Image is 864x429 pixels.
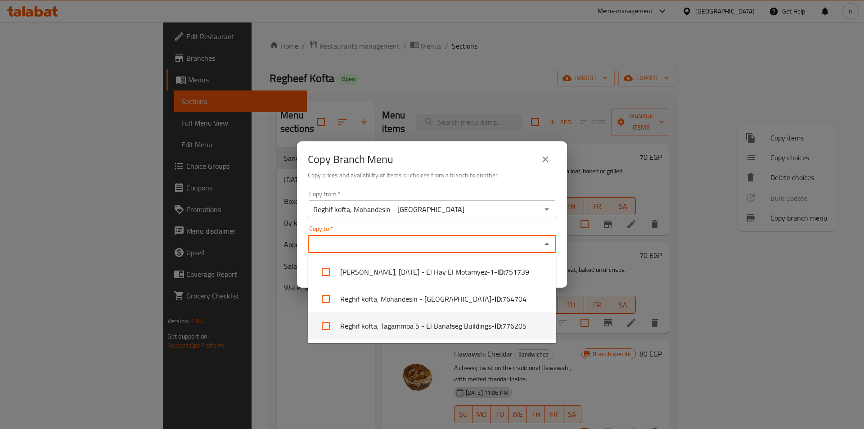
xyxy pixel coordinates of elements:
span: 751739 [505,266,529,277]
b: - ID: [494,266,505,277]
h6: Copy prices and availability of items or choices from a branch to another [308,170,556,180]
button: Close [540,238,553,250]
button: Open [540,203,553,216]
li: [PERSON_NAME], [DATE] - El Hay El Motamyez-1 [308,258,556,285]
b: - ID: [491,321,502,331]
span: 776205 [502,321,526,331]
li: Reghif kofta, Mohandesin - [GEOGRAPHIC_DATA] [308,285,556,312]
span: 764704 [502,294,526,304]
h2: Copy Branch Menu [308,152,393,167]
b: - ID: [491,294,502,304]
button: close [535,149,556,170]
li: Reghif kofta, Tagammoa 5 - El Banafseg Buildings [308,312,556,339]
